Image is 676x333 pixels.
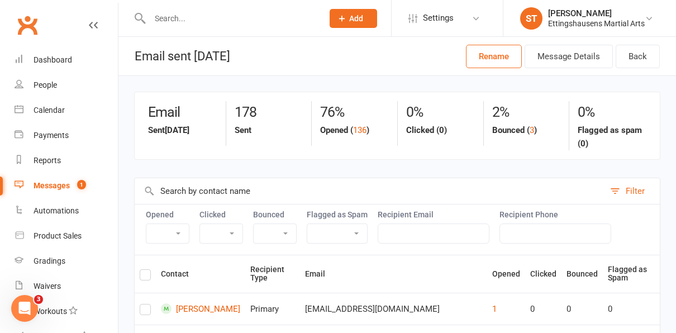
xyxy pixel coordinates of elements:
[566,305,598,314] div: 0
[487,255,525,293] th: Opened
[603,255,660,293] th: Flagged as Spam
[604,178,660,204] button: Filter
[34,55,72,64] div: Dashboard
[300,255,487,293] th: Email
[15,123,118,148] a: Payments
[11,295,38,322] iframe: Intercom live chat
[15,299,118,324] a: Workouts
[34,307,67,316] div: Workouts
[15,249,118,274] a: Gradings
[148,101,217,123] div: Email
[406,101,475,123] div: 0%
[15,198,118,223] a: Automations
[15,47,118,73] a: Dashboard
[530,123,534,137] button: 3
[13,11,41,39] a: Clubworx
[34,295,43,304] span: 3
[320,101,389,123] div: 76%
[305,305,482,314] div: [EMAIL_ADDRESS][DOMAIN_NAME]
[548,18,645,28] div: Ettingshausens Martial Arts
[34,80,57,89] div: People
[307,210,368,219] label: Flagged as Spam
[199,210,243,219] label: Clicked
[353,123,366,137] button: 136
[245,255,300,293] th: Recipient Type
[34,181,70,190] div: Messages
[548,8,645,18] div: [PERSON_NAME]
[34,231,82,240] div: Product Sales
[77,180,86,189] span: 1
[146,11,315,26] input: Search...
[525,255,561,293] th: Clicked
[530,305,556,314] div: 0
[161,303,240,314] a: [PERSON_NAME]
[578,125,642,149] strong: Flagged as spam (0)
[349,14,363,23] span: Add
[34,156,61,165] div: Reports
[330,9,377,28] button: Add
[608,305,655,314] div: 0
[578,101,646,123] div: 0%
[616,45,660,68] a: Back
[34,256,65,265] div: Gradings
[499,210,611,219] label: Recipient Phone
[148,125,189,135] strong: Sent [DATE]
[423,6,454,31] span: Settings
[34,282,61,291] div: Waivers
[235,125,251,135] strong: Sent
[15,73,118,98] a: People
[492,101,561,123] div: 2%
[561,255,603,293] th: Bounced
[320,125,369,135] strong: Opened ( )
[235,101,303,123] div: 178
[378,210,489,219] label: Recipient Email
[492,125,537,135] strong: Bounced ( )
[34,131,69,140] div: Payments
[34,206,79,215] div: Automations
[156,255,245,293] th: Contact
[250,305,295,314] div: Primary
[15,98,118,123] a: Calendar
[34,106,65,115] div: Calendar
[15,173,118,198] a: Messages 1
[135,178,604,204] input: Search by contact name
[15,223,118,249] a: Product Sales
[146,210,189,219] label: Opened
[492,302,497,316] button: 1
[520,7,542,30] div: ST
[406,125,447,135] strong: Clicked (0)
[466,45,522,68] button: Rename
[626,184,645,198] div: Filter
[15,148,118,173] a: Reports
[253,210,297,219] label: Bounced
[15,274,118,299] a: Waivers
[525,45,613,68] button: Message Details
[118,37,230,75] div: Email sent [DATE]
